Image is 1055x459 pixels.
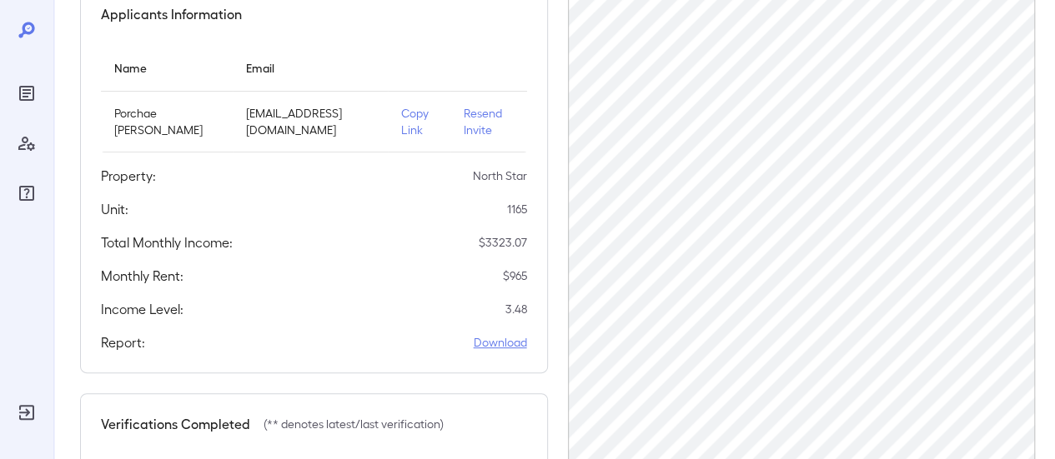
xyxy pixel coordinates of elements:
th: Email [233,44,388,92]
th: Name [101,44,233,92]
h5: Monthly Rent: [101,266,183,286]
h5: Report: [101,332,145,352]
p: (** denotes latest/last verification) [264,416,444,432]
p: [EMAIL_ADDRESS][DOMAIN_NAME] [246,105,374,138]
div: FAQ [13,180,40,207]
p: 3.48 [505,301,527,317]
p: North Star [473,167,527,184]
p: Copy Link [401,105,437,138]
div: Manage Users [13,130,40,157]
a: Download [474,334,527,351]
p: $ 965 [503,267,527,284]
p: Porchae [PERSON_NAME] [114,105,219,138]
h5: Unit: [101,199,128,219]
p: $ 3323.07 [479,234,527,251]
p: 1165 [507,201,527,217]
h5: Income Level: [101,299,183,319]
p: Resend Invite [464,105,513,138]
div: Reports [13,80,40,107]
h5: Applicants Information [101,4,242,24]
h5: Verifications Completed [101,414,250,434]
div: Log Out [13,399,40,426]
h5: Total Monthly Income: [101,232,233,252]
table: simple table [101,44,527,152]
h5: Property: [101,166,156,186]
